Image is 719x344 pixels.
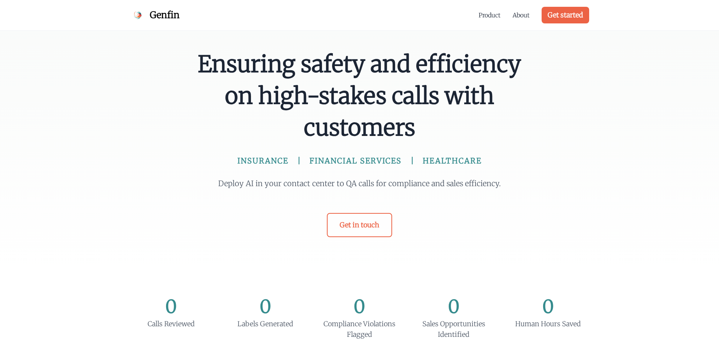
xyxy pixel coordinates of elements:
[224,319,306,329] div: Labels Generated
[513,11,530,20] a: About
[130,8,180,23] a: Genfin
[197,48,523,143] span: Ensuring safety and efficiency on high-stakes calls with customers
[130,298,212,316] div: 0
[297,156,300,166] span: |
[319,319,401,340] div: Compliance Violations Flagged
[319,298,401,316] div: 0
[130,319,212,329] div: Calls Reviewed
[224,298,306,316] div: 0
[237,156,288,166] span: INSURANCE
[130,8,145,23] img: Genfin Logo
[413,319,495,340] div: Sales Opportunities Identified
[479,11,500,20] a: Product
[309,156,402,166] span: FINANCIAL SERVICES
[413,298,495,316] div: 0
[150,9,180,21] span: Genfin
[507,319,589,329] div: Human Hours Saved
[423,156,482,166] span: HEALTHCARE
[215,178,505,189] p: Deploy AI in your contact center to QA calls for compliance and sales efficiency.
[507,298,589,316] div: 0
[542,7,589,23] a: Get started
[327,213,392,237] a: Get in touch
[411,156,414,166] span: |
